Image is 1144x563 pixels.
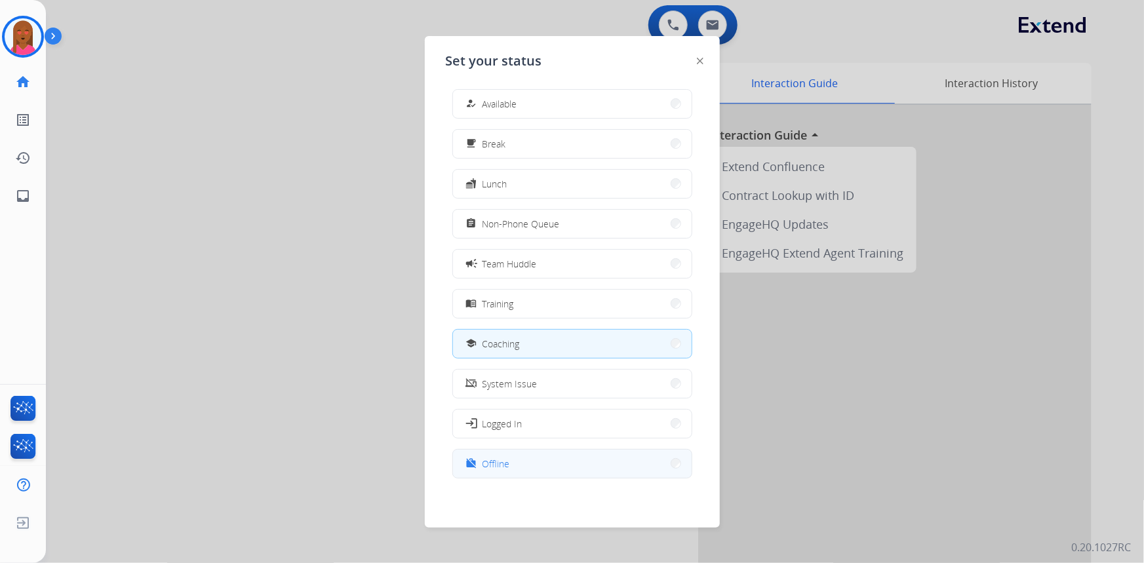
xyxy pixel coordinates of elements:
mat-icon: free_breakfast [465,138,477,149]
mat-icon: assignment [465,218,477,229]
mat-icon: phonelink_off [465,378,477,389]
span: Logged In [483,417,523,431]
span: Training [483,297,514,311]
span: Set your status [446,52,542,70]
span: Team Huddle [483,257,537,271]
mat-icon: home [15,74,31,90]
mat-icon: history [15,150,31,166]
button: Break [453,130,692,158]
span: Offline [483,457,510,471]
span: Lunch [483,177,507,191]
mat-icon: how_to_reg [465,98,477,109]
mat-icon: inbox [15,188,31,204]
button: Lunch [453,170,692,198]
img: avatar [5,18,41,55]
button: Team Huddle [453,250,692,278]
mat-icon: work_off [465,458,477,469]
button: Offline [453,450,692,478]
button: Training [453,290,692,318]
mat-icon: school [465,338,477,349]
button: System Issue [453,370,692,398]
mat-icon: campaign [464,257,477,270]
span: Non-Phone Queue [483,217,560,231]
span: System Issue [483,377,538,391]
button: Available [453,90,692,118]
button: Non-Phone Queue [453,210,692,238]
mat-icon: menu_book [465,298,477,309]
span: Available [483,97,517,111]
button: Logged In [453,410,692,438]
button: Coaching [453,330,692,358]
span: Coaching [483,337,520,351]
mat-icon: list_alt [15,112,31,128]
p: 0.20.1027RC [1071,539,1131,555]
mat-icon: login [464,417,477,430]
span: Break [483,137,506,151]
mat-icon: fastfood [465,178,477,189]
img: close-button [697,58,703,64]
